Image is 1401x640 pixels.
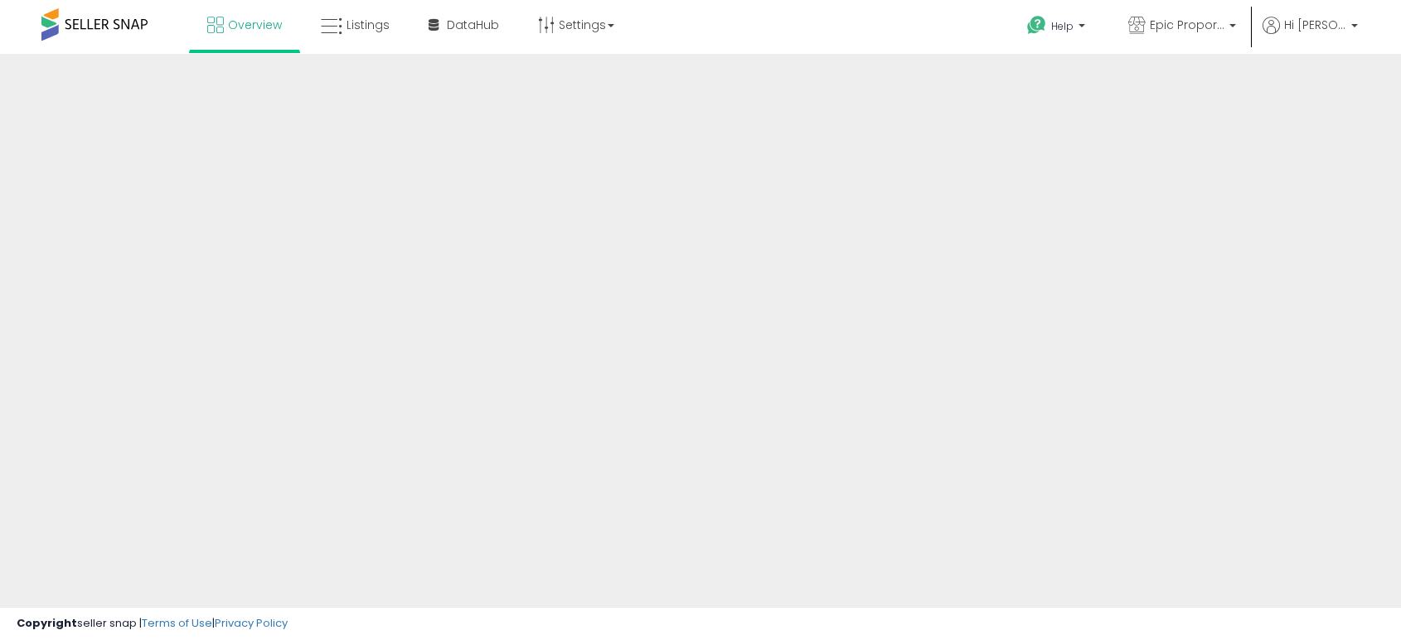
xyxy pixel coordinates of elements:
[347,17,390,33] span: Listings
[1051,19,1074,33] span: Help
[1014,2,1102,54] a: Help
[1284,17,1346,33] span: Hi [PERSON_NAME]
[1150,17,1224,33] span: Epic Proportions
[17,615,77,631] strong: Copyright
[447,17,499,33] span: DataHub
[1026,15,1047,36] i: Get Help
[228,17,282,33] span: Overview
[215,615,288,631] a: Privacy Policy
[142,615,212,631] a: Terms of Use
[17,616,288,632] div: seller snap | |
[1263,17,1358,54] a: Hi [PERSON_NAME]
